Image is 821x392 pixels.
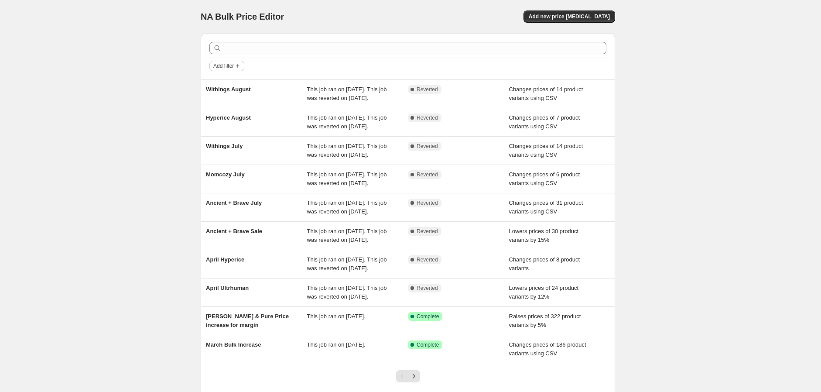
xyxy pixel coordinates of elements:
[307,199,387,215] span: This job ran on [DATE]. This job was reverted on [DATE].
[408,370,420,382] button: Next
[209,61,244,71] button: Add filter
[509,285,579,300] span: Lowers prices of 24 product variants by 12%
[307,228,387,243] span: This job ran on [DATE]. This job was reverted on [DATE].
[206,114,251,121] span: Hyperice August
[307,256,387,272] span: This job ran on [DATE]. This job was reverted on [DATE].
[509,341,586,357] span: Changes prices of 186 product variants using CSV
[509,171,580,186] span: Changes prices of 6 product variants using CSV
[417,341,439,348] span: Complete
[206,285,249,291] span: April Ultrhuman
[307,341,366,348] span: This job ran on [DATE].
[307,285,387,300] span: This job ran on [DATE]. This job was reverted on [DATE].
[509,114,580,130] span: Changes prices of 7 product variants using CSV
[307,114,387,130] span: This job ran on [DATE]. This job was reverted on [DATE].
[206,256,244,263] span: April Hyperice
[509,256,580,272] span: Changes prices of 8 product variants
[417,228,438,235] span: Reverted
[206,86,251,93] span: Withings August
[201,12,284,21] span: NA Bulk Price Editor
[206,313,289,328] span: [PERSON_NAME] & Pure Price increase for margin
[307,313,366,320] span: This job ran on [DATE].
[529,13,610,20] span: Add new price [MEDICAL_DATA]
[509,313,581,328] span: Raises prices of 322 product variants by 5%
[417,171,438,178] span: Reverted
[417,285,438,292] span: Reverted
[417,114,438,121] span: Reverted
[417,199,438,206] span: Reverted
[509,143,583,158] span: Changes prices of 14 product variants using CSV
[206,199,262,206] span: Ancient + Brave July
[509,199,583,215] span: Changes prices of 31 product variants using CSV
[417,143,438,150] span: Reverted
[417,86,438,93] span: Reverted
[509,86,583,101] span: Changes prices of 14 product variants using CSV
[206,341,261,348] span: March Bulk Increase
[213,62,234,69] span: Add filter
[509,228,579,243] span: Lowers prices of 30 product variants by 15%
[206,143,243,149] span: Withings July
[523,10,615,23] button: Add new price [MEDICAL_DATA]
[307,143,387,158] span: This job ran on [DATE]. This job was reverted on [DATE].
[307,86,387,101] span: This job ran on [DATE]. This job was reverted on [DATE].
[417,313,439,320] span: Complete
[206,228,262,234] span: Ancient + Brave Sale
[307,171,387,186] span: This job ran on [DATE]. This job was reverted on [DATE].
[396,370,420,382] nav: Pagination
[206,171,245,178] span: Momcozy July
[417,256,438,263] span: Reverted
